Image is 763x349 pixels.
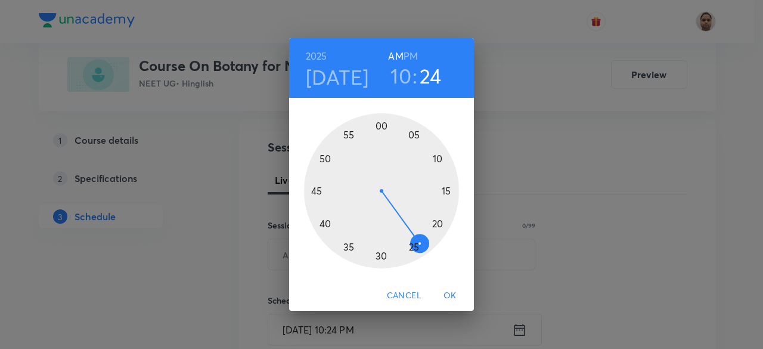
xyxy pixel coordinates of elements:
button: [DATE] [306,64,369,89]
span: OK [436,288,464,303]
button: PM [404,48,418,64]
button: 10 [390,63,411,88]
button: OK [431,285,469,307]
span: Cancel [387,288,421,303]
h3: : [412,63,417,88]
button: 2025 [306,48,327,64]
button: Cancel [382,285,426,307]
button: 24 [420,63,442,88]
button: AM [388,48,403,64]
